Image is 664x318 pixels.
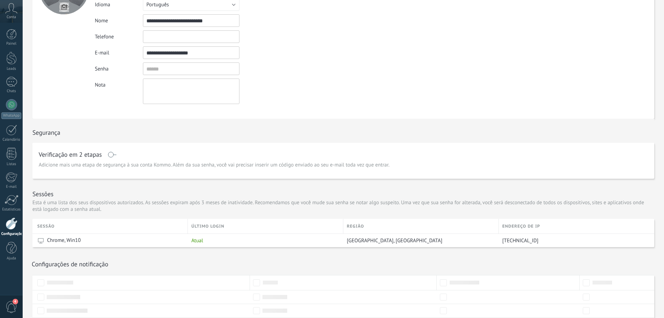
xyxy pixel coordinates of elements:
div: Nota [95,79,143,88]
div: Calendário [1,138,22,142]
div: Telefone [95,34,143,40]
span: 4 [13,299,18,304]
div: 45.170.121.127 [499,234,649,247]
div: Recife, Brazil [343,234,495,247]
h1: Sessões [32,190,53,198]
h1: Segurança [32,128,60,136]
div: SESSÃO [37,219,188,234]
div: Leads [1,67,22,71]
div: Nome [95,17,143,24]
div: REGIÃO [343,219,498,234]
span: Conta [7,15,16,20]
h1: Configurações de notificação [32,260,108,268]
div: Ajuda [1,256,22,261]
div: ENDEREÇO DE IP [499,219,654,234]
div: Chats [1,89,22,94]
span: Português [146,1,169,8]
div: E-mail [1,185,22,189]
span: Chrome, Win10 [47,237,81,244]
h1: Verificação em 2 etapas [39,152,102,157]
div: Listas [1,162,22,167]
div: Senha [95,66,143,72]
span: Atual [191,237,203,244]
div: ÚLTIMO LOGIN [188,219,343,234]
span: [TECHNICAL_ID] [502,237,539,244]
div: Painel [1,42,22,46]
div: Configurações [1,232,22,236]
div: WhatsApp [1,112,21,119]
div: E-mail [95,50,143,56]
span: Adicione mais uma etapa de segurança à sua conta Kommo. Além da sua senha, você vai precisar inse... [39,162,389,169]
div: Idioma [95,1,143,8]
div: Estatísticas [1,207,22,212]
p: Esta é uma lista dos seus dispositivos autorizados. As sessões expiram após 3 meses de inatividad... [32,199,654,213]
span: [GEOGRAPHIC_DATA], [GEOGRAPHIC_DATA] [347,237,442,244]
